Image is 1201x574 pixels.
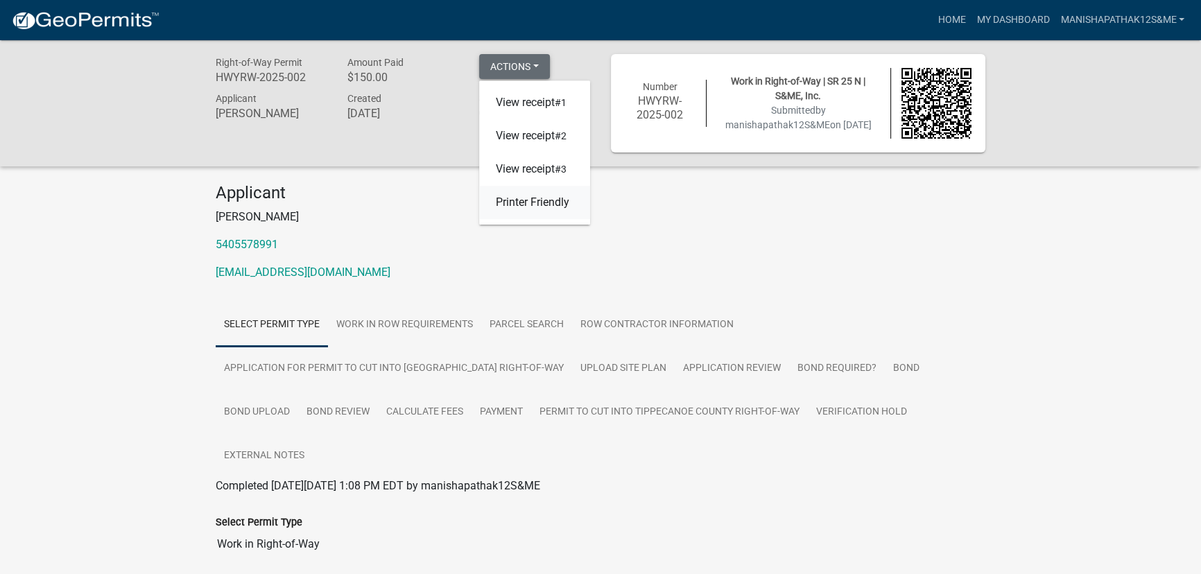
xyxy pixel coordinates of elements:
[625,94,695,121] h6: HWYRW-2025-002
[572,303,742,347] a: ROW Contractor Information
[479,186,590,220] a: Printer Friendly
[216,518,302,528] label: Select Permit Type
[216,347,572,391] a: Application For Permit to Cut into [GEOGRAPHIC_DATA] Right-of-Way
[643,81,677,92] span: Number
[328,303,481,347] a: Work in ROW Requirements
[216,266,390,279] a: [EMAIL_ADDRESS][DOMAIN_NAME]
[479,54,550,79] button: Actions
[885,347,928,391] a: Bond
[555,132,567,141] span: #2
[675,347,789,391] a: Application Review
[216,238,278,251] a: 5405578991
[216,183,985,203] h4: Applicant
[572,347,675,391] a: Upload Site Plan
[216,93,257,104] span: Applicant
[789,347,885,391] a: Bond Required?
[378,390,472,435] a: Calculate Fees
[901,68,972,139] img: QR code
[555,165,567,175] span: #3
[1055,7,1190,33] a: manishapathak12S&ME
[216,390,298,435] a: Bond Upload
[216,479,540,492] span: Completed [DATE][DATE] 1:08 PM EDT by manishapathak12S&ME
[347,57,404,68] span: Amount Paid
[298,390,378,435] a: Bond Review
[481,303,572,347] a: Parcel search
[472,390,531,435] a: Payment
[479,153,590,186] a: View receipt#3
[932,7,971,33] a: Home
[971,7,1055,33] a: My Dashboard
[216,209,985,225] p: [PERSON_NAME]
[347,107,458,120] h6: [DATE]
[216,434,313,478] a: External Notes
[347,71,458,84] h6: $150.00
[555,98,567,108] span: #1
[731,76,865,101] span: Work in Right-of-Way | SR 25 N | S&ME, Inc.
[725,105,872,130] span: Submitted on [DATE]
[479,87,590,120] a: View receipt#1
[216,107,327,120] h6: [PERSON_NAME]
[216,57,302,68] span: Right-of-Way Permit
[347,93,381,104] span: Created
[531,390,808,435] a: Permit to Cut into Tippecanoe County Right-of-Way
[216,71,327,84] h6: HWYRW-2025-002
[808,390,915,435] a: Verification Hold
[479,81,590,225] div: Actions
[216,303,328,347] a: Select Permit Type
[479,120,590,153] a: View receipt#2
